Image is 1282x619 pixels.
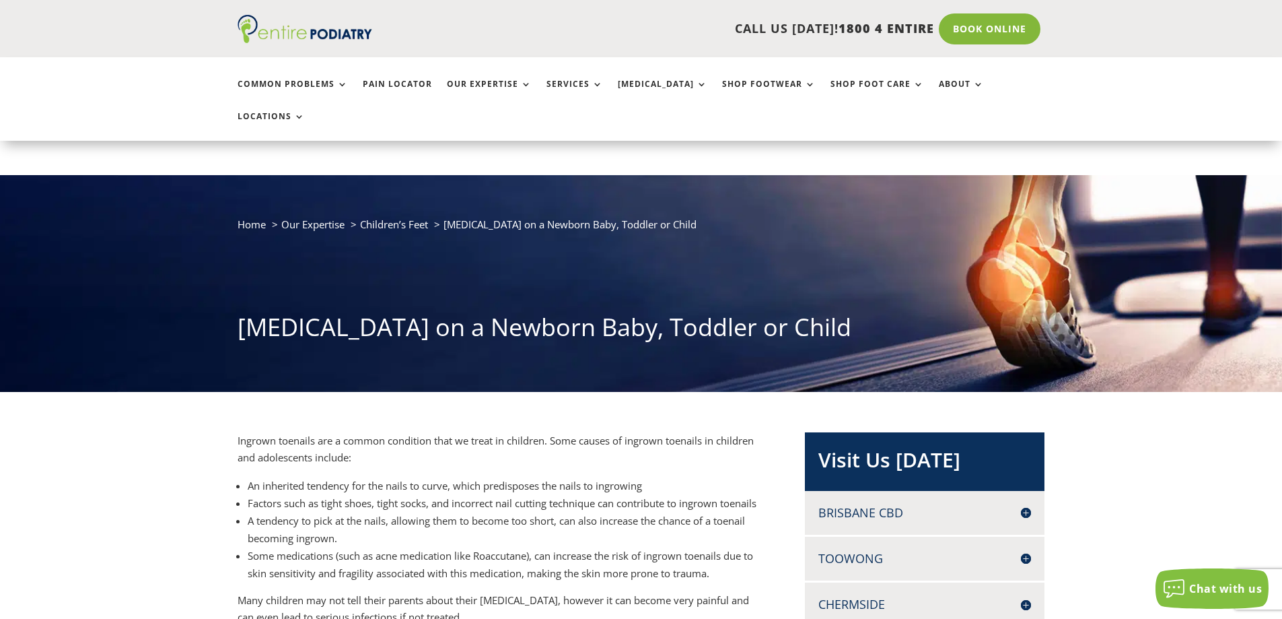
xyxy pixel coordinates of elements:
[447,79,532,108] a: Our Expertise
[248,547,761,582] li: Some medications (such as acne medication like Roaccutane), can increase the risk of ingrown toen...
[281,218,345,231] a: Our Expertise
[238,112,305,141] a: Locations
[722,79,816,108] a: Shop Footwear
[238,32,372,46] a: Entire Podiatry
[248,512,761,547] li: A tendency to pick at the nails, allowing them to become too short, can also increase the chance ...
[424,20,934,38] p: CALL US [DATE]!
[1189,581,1262,596] span: Chat with us
[360,218,428,231] a: Children’s Feet
[238,218,266,231] a: Home
[238,216,1045,243] nav: breadcrumb
[818,596,1031,613] h4: Chermside
[238,15,372,43] img: logo (1)
[839,20,934,36] span: 1800 4 ENTIRE
[1155,568,1269,609] button: Chat with us
[939,13,1040,44] a: Book Online
[546,79,603,108] a: Services
[830,79,924,108] a: Shop Foot Care
[818,446,1031,481] h2: Visit Us [DATE]
[939,79,984,108] a: About
[618,79,707,108] a: [MEDICAL_DATA]
[238,432,761,477] p: Ingrown toenails are a common condition that we treat in children. Some causes of ingrown toenail...
[363,79,432,108] a: Pain Locator
[238,311,1045,351] h1: [MEDICAL_DATA] on a Newborn Baby, Toddler or Child
[818,504,1031,521] h4: Brisbane CBD
[238,79,348,108] a: Common Problems
[818,550,1031,567] h4: Toowong
[443,218,697,231] span: [MEDICAL_DATA] on a Newborn Baby, Toddler or Child
[248,494,761,512] li: Factors such as tight shoes, tight socks, and incorrect nail cutting technique can contribute to ...
[248,477,761,494] li: An inherited tendency for the nails to curve, which predisposes the nails to ingrowing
